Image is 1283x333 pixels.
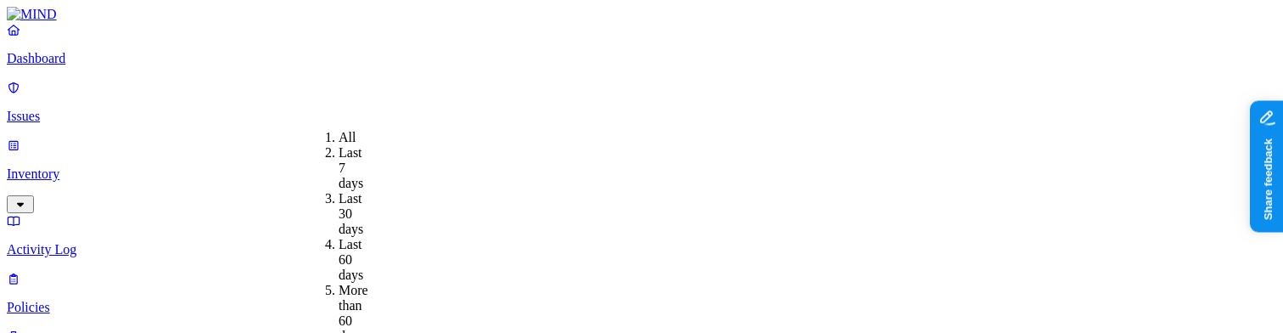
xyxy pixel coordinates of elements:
[7,138,1276,211] a: Inventory
[7,7,57,22] img: MIND
[7,300,1276,315] p: Policies
[7,51,1276,66] p: Dashboard
[7,109,1276,124] p: Issues
[7,271,1276,315] a: Policies
[7,242,1276,257] p: Activity Log
[7,22,1276,66] a: Dashboard
[7,166,1276,182] p: Inventory
[7,213,1276,257] a: Activity Log
[7,80,1276,124] a: Issues
[7,7,1276,22] a: MIND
